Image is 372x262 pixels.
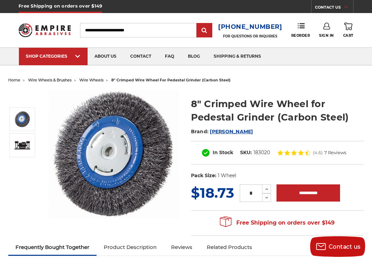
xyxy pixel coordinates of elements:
[191,128,209,135] span: Brand:
[319,33,334,38] span: Sign In
[19,20,71,41] img: Empire Abrasives
[240,149,252,156] dt: SKU:
[79,78,103,82] a: wire wheels
[343,23,353,38] a: Cart
[198,24,211,37] input: Submit
[253,149,270,156] dd: 183020
[181,48,207,65] a: blog
[343,33,353,38] span: Cart
[46,90,181,218] img: 8" Crimped Wire Wheel for Pedestal Grinder
[313,150,323,155] span: (4.6)
[111,78,230,82] span: 8" crimped wire wheel for pedestal grinder (carbon steel)
[315,3,353,13] a: CONTACT US
[158,48,181,65] a: faq
[207,48,268,65] a: shipping & returns
[191,184,234,201] span: $18.73
[213,149,233,156] span: In Stock
[191,97,364,124] h1: 8" Crimped Wire Wheel for Pedestal Grinder (Carbon Steel)
[97,240,164,255] a: Product Description
[14,140,31,151] img: 8" Crimped Wire Wheel for Pedestal Grinder (Carbon Steel)
[218,34,282,38] p: FOR QUESTIONS OR INQUIRIES
[191,172,216,179] dt: Pack Size:
[210,128,253,135] a: [PERSON_NAME]
[164,240,200,255] a: Reviews
[200,240,259,255] a: Related Products
[8,78,20,82] a: home
[218,172,236,179] dd: 1 Wheel
[324,150,346,155] span: 7 Reviews
[26,54,81,59] div: SHOP CATEGORIES
[291,23,310,37] a: Reorder
[8,240,97,255] a: Frequently Bought Together
[218,22,282,32] a: [PHONE_NUMBER]
[329,243,361,250] span: Contact us
[310,236,365,257] button: Contact us
[88,48,123,65] a: about us
[28,78,71,82] a: wire wheels & brushes
[14,111,31,127] img: 8" Crimped Wire Wheel for Pedestal Grinder
[123,48,158,65] a: contact
[291,33,310,38] span: Reorder
[220,216,335,230] span: Free Shipping on orders over $149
